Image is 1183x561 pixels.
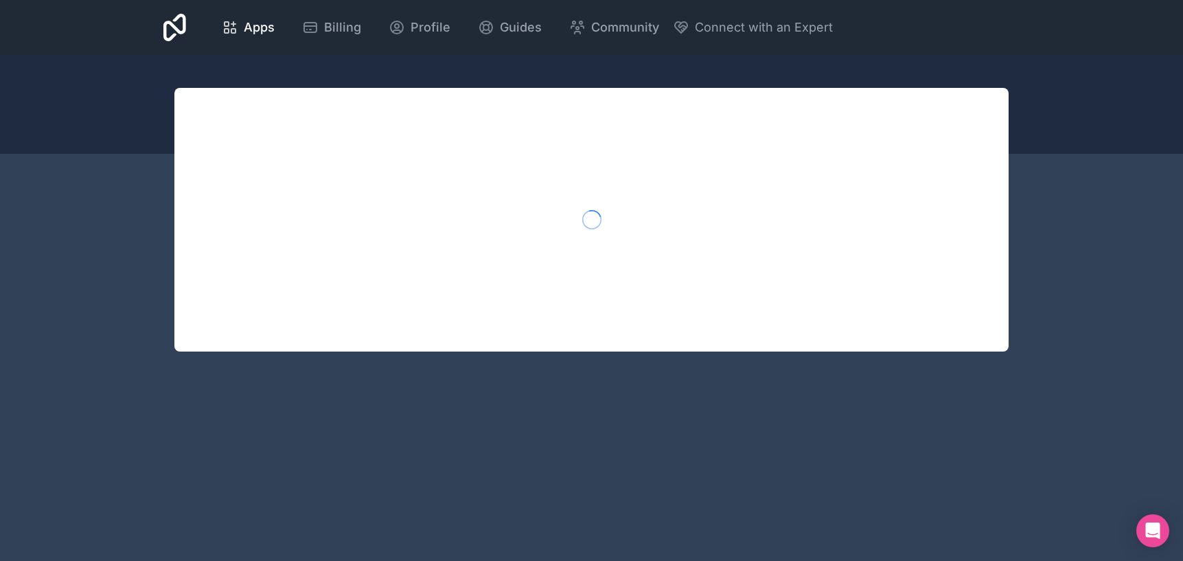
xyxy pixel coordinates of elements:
button: Connect with an Expert [673,18,833,37]
a: Apps [211,12,286,43]
span: Apps [244,18,275,37]
span: Community [591,18,659,37]
span: Profile [411,18,450,37]
a: Profile [378,12,461,43]
div: Open Intercom Messenger [1136,514,1169,547]
a: Guides [467,12,553,43]
a: Community [558,12,670,43]
a: Billing [291,12,372,43]
span: Guides [500,18,542,37]
span: Billing [324,18,361,37]
span: Connect with an Expert [695,18,833,37]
